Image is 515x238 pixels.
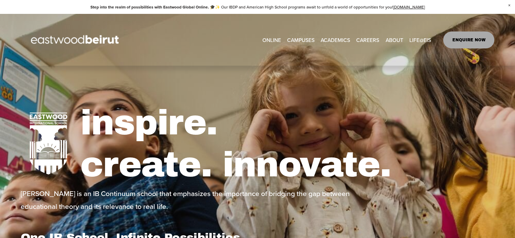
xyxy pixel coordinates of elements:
img: EastwoodIS Global Site [21,23,131,57]
span: CAMPUSES [287,35,315,45]
span: ABOUT [386,35,403,45]
span: LIFE@EIS [409,35,431,45]
a: ENQUIRE NOW [443,31,494,48]
a: ONLINE [262,35,281,45]
a: folder dropdown [386,35,403,45]
h1: inspire. create. innovate. [80,102,494,186]
a: folder dropdown [287,35,315,45]
p: [PERSON_NAME] is an IB Continuum school that emphasizes the importance of bridging the gap betwee... [21,187,355,213]
a: CAREERS [356,35,379,45]
a: [DOMAIN_NAME] [393,4,425,10]
a: folder dropdown [321,35,350,45]
span: ACADEMICS [321,35,350,45]
a: folder dropdown [409,35,431,45]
